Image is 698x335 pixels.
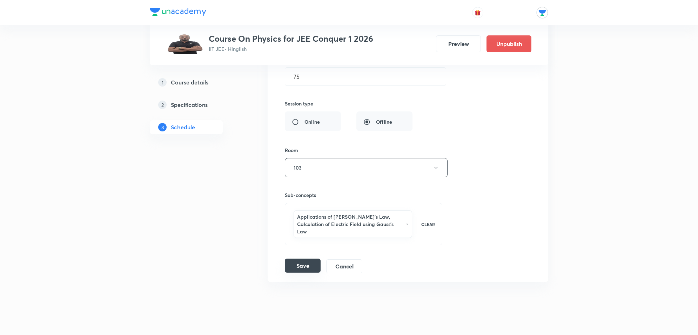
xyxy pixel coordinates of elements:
[150,75,245,89] a: 1Course details
[209,45,373,53] p: IIT JEE • Hinglish
[421,221,435,227] p: CLEAR
[150,8,206,18] a: Company Logo
[158,101,167,109] p: 2
[436,35,481,52] button: Preview
[150,8,206,16] img: Company Logo
[285,68,446,86] input: 75
[285,158,448,177] button: 103
[171,123,195,131] h5: Schedule
[171,101,208,109] h5: Specifications
[536,7,548,19] img: Unacademy Jodhpur
[326,259,362,273] button: Cancel
[285,259,321,273] button: Save
[209,34,373,44] h3: Course On Physics for JEE Conquer 1 2026
[167,34,203,54] img: ff65f602d8cd462285315f0d56d8c376.jpg
[297,213,403,235] h6: Applications of [PERSON_NAME]'s Law, Calculation of Electric Field using Gauss's Law
[472,7,483,18] button: avatar
[158,123,167,131] p: 3
[285,191,442,199] h6: Sub-concepts
[285,146,298,154] h6: Room
[486,35,531,52] button: Unpublish
[475,9,481,16] img: avatar
[150,98,245,112] a: 2Specifications
[171,78,208,87] h5: Course details
[158,78,167,87] p: 1
[285,100,313,107] h6: Session type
